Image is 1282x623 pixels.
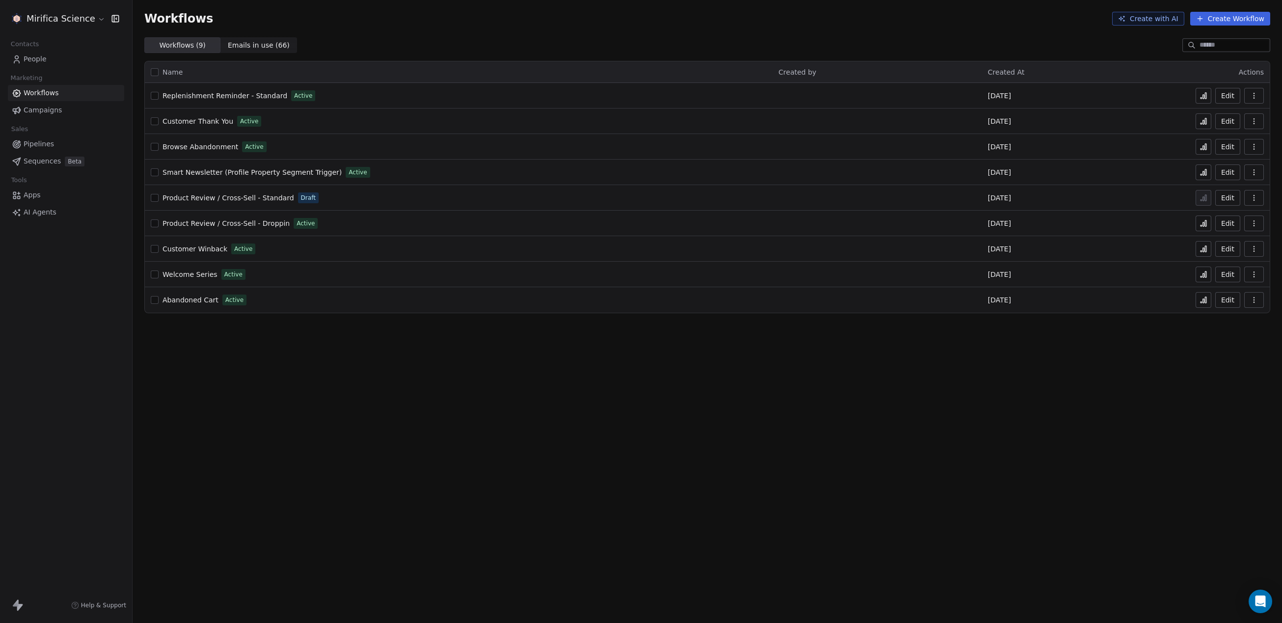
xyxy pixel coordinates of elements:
a: Welcome Series [163,270,218,279]
button: Edit [1215,88,1240,104]
a: SequencesBeta [8,153,124,169]
span: Name [163,67,183,78]
span: Customer Winback [163,245,227,253]
a: Browse Abandonment [163,142,238,152]
div: Open Intercom Messenger [1249,590,1272,613]
span: Replenishment Reminder - Standard [163,92,287,100]
button: Edit [1215,139,1240,155]
button: Edit [1215,267,1240,282]
span: [DATE] [988,244,1011,254]
span: Active [240,117,258,126]
span: Active [349,168,367,177]
a: Help & Support [71,601,126,609]
span: Campaigns [24,105,62,115]
span: [DATE] [988,295,1011,305]
span: Created by [779,68,817,76]
button: Edit [1215,190,1240,206]
span: AI Agents [24,207,56,217]
span: Workflows [24,88,59,98]
a: Pipelines [8,136,124,152]
span: [DATE] [988,193,1011,203]
span: Active [294,91,312,100]
span: Contacts [6,37,43,52]
button: Edit [1215,216,1240,231]
span: Active [245,142,263,151]
button: Edit [1215,113,1240,129]
span: Active [225,296,244,304]
button: Create with AI [1112,12,1184,26]
span: [DATE] [988,142,1011,152]
span: Apps [24,190,41,200]
span: [DATE] [988,270,1011,279]
span: Product Review / Cross-Sell - Standard [163,194,294,202]
span: Active [234,244,252,253]
button: Mirifica Science [12,10,105,27]
span: Draft [301,193,316,202]
span: [DATE] [988,218,1011,228]
span: Welcome Series [163,271,218,278]
span: Created At [988,68,1025,76]
span: [DATE] [988,167,1011,177]
span: Customer Thank You [163,117,233,125]
a: Customer Winback [163,244,227,254]
a: Customer Thank You [163,116,233,126]
span: Active [297,219,315,228]
a: Product Review / Cross-Sell - Droppin [163,218,290,228]
button: Edit [1215,164,1240,180]
span: Actions [1239,68,1264,76]
a: Product Review / Cross-Sell - Standard [163,193,294,203]
span: Sales [7,122,32,136]
span: Abandoned Cart [163,296,218,304]
span: Active [224,270,243,279]
span: Browse Abandonment [163,143,238,151]
button: Edit [1215,292,1240,308]
span: Pipelines [24,139,54,149]
span: Tools [7,173,31,188]
span: [DATE] [988,91,1011,101]
button: Edit [1215,241,1240,257]
span: [DATE] [988,116,1011,126]
span: Beta [65,157,84,166]
a: People [8,51,124,67]
span: Emails in use ( 66 ) [228,40,290,51]
button: Create Workflow [1190,12,1270,26]
span: Marketing [6,71,47,85]
span: Mirifica Science [27,12,95,25]
img: MIRIFICA%20science_logo_icon-big.png [11,13,23,25]
a: Replenishment Reminder - Standard [163,91,287,101]
span: Sequences [24,156,61,166]
span: Product Review / Cross-Sell - Droppin [163,219,290,227]
span: Help & Support [81,601,126,609]
span: People [24,54,47,64]
a: Workflows [8,85,124,101]
a: Smart Newsletter (Profile Property Segment Trigger) [163,167,342,177]
a: Abandoned Cart [163,295,218,305]
a: Campaigns [8,102,124,118]
a: Apps [8,187,124,203]
span: Smart Newsletter (Profile Property Segment Trigger) [163,168,342,176]
span: Workflows [144,12,213,26]
a: AI Agents [8,204,124,220]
